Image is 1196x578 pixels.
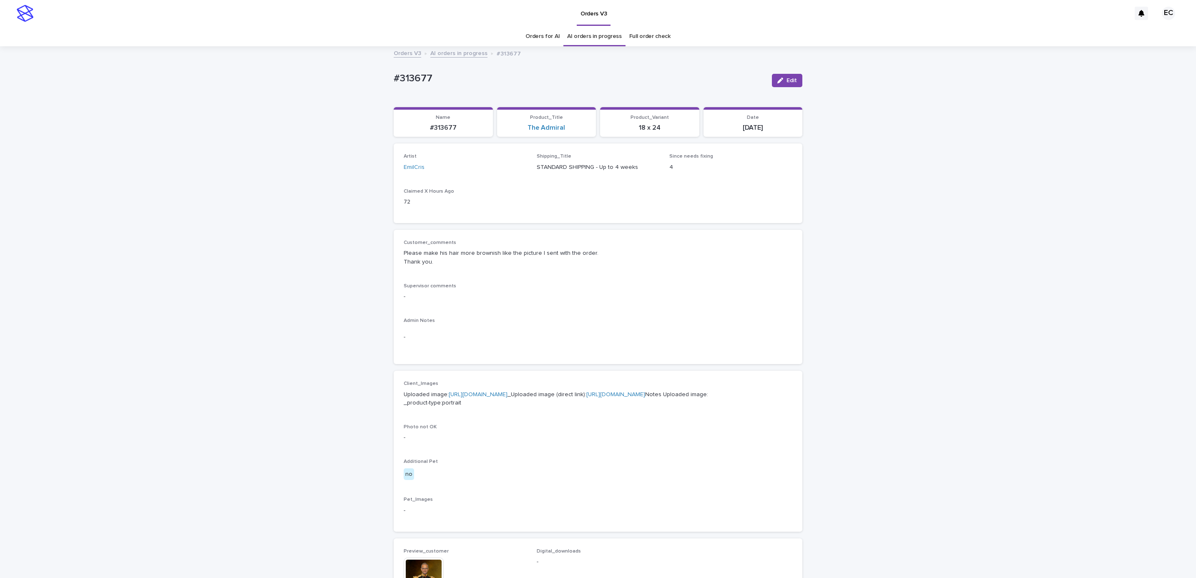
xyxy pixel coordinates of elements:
a: Orders for AI [525,27,560,46]
span: Client_Images [404,381,438,386]
span: Supervisor comments [404,284,456,289]
span: Preview_customer [404,549,449,554]
span: Pet_Images [404,497,433,502]
a: AI orders in progress [430,48,487,58]
p: [DATE] [709,124,798,132]
span: Claimed X Hours Ago [404,189,454,194]
p: 72 [404,198,527,206]
p: 4 [669,163,792,172]
a: Full order check [629,27,671,46]
p: STANDARD SHIPPING - Up to 4 weeks [537,163,660,172]
p: #313677 [399,124,488,132]
div: EC [1162,7,1175,20]
span: Name [436,115,450,120]
span: Admin Notes [404,318,435,323]
span: Product_Title [530,115,563,120]
p: Please make his hair more brownish like the picture I sent with the order. Thank you. [404,249,792,266]
span: Additional Pet [404,459,438,464]
a: The Admiral [528,124,565,132]
span: Artist [404,154,417,159]
p: #313677 [497,48,521,58]
img: stacker-logo-s-only.png [17,5,33,22]
p: 18 x 24 [605,124,694,132]
span: Photo not OK [404,425,437,430]
span: Digital_downloads [537,549,581,554]
span: Product_Variant [631,115,669,120]
a: EmilCris [404,163,425,172]
p: Uploaded image: _Uploaded image (direct link): Notes Uploaded image: _product-type:portrait [404,390,792,408]
div: no [404,468,414,480]
span: Since needs fixing [669,154,713,159]
p: - [404,333,792,342]
a: [URL][DOMAIN_NAME] [586,392,645,397]
span: Customer_comments [404,240,456,245]
span: Date [747,115,759,120]
a: Orders V3 [394,48,421,58]
p: - [537,558,660,566]
a: AI orders in progress [567,27,622,46]
span: Shipping_Title [537,154,571,159]
p: - [404,433,792,442]
p: - [404,506,792,515]
p: - [404,292,792,301]
p: #313677 [394,73,765,85]
a: [URL][DOMAIN_NAME] [449,392,508,397]
button: Edit [772,74,802,87]
span: Edit [786,78,797,83]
